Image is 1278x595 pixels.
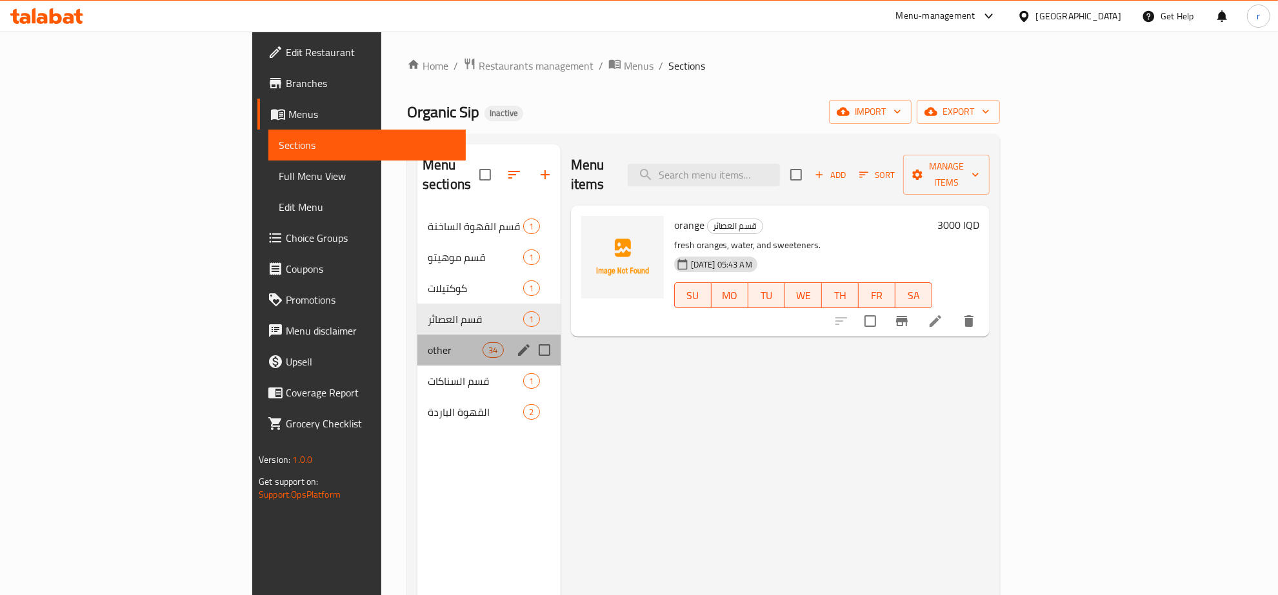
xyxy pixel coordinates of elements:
span: 1 [524,313,539,326]
a: Restaurants management [463,57,594,74]
span: WE [790,286,817,305]
span: Grocery Checklist [286,416,455,431]
span: Add item [810,165,851,185]
span: r [1257,9,1260,23]
div: قسم العصائر1 [417,304,561,335]
span: export [927,104,990,120]
a: Choice Groups [257,222,466,253]
a: Full Menu View [268,161,466,191]
button: import [829,100,912,124]
span: MO [717,286,743,305]
span: 1 [524,251,539,264]
nav: Menu sections [417,206,561,433]
span: Get support on: [259,473,318,490]
button: FR [859,282,895,308]
a: Menus [608,57,654,74]
span: other [428,342,483,358]
span: Branches [286,75,455,91]
span: 1 [524,282,539,295]
div: items [523,311,539,327]
span: 1.0.0 [292,451,312,468]
span: Sort [859,168,895,182]
div: other34edit [417,335,561,366]
li: / [599,58,603,73]
span: Menus [288,106,455,122]
span: [DATE] 05:43 AM [686,258,757,271]
button: edit [514,340,534,360]
div: قسم السناكات1 [417,366,561,396]
button: SU [674,282,712,308]
span: Menu disclaimer [286,323,455,338]
span: Sort sections [499,159,530,190]
span: TU [754,286,780,305]
div: items [523,219,539,234]
a: Promotions [257,284,466,315]
div: قسم موهيتو1 [417,242,561,273]
div: قسم العصائر [707,219,763,234]
span: Inactive [484,108,523,119]
button: TU [748,282,785,308]
a: Support.OpsPlatform [259,486,341,503]
span: 1 [524,375,539,387]
span: قسم العصائر [428,311,524,327]
a: Sections [268,130,466,161]
span: Organic Sip [407,97,479,126]
span: القهوة الباردة [428,404,524,420]
button: export [917,100,1000,124]
h2: Menu items [571,155,612,194]
span: Coupons [286,261,455,277]
span: SA [901,286,927,305]
button: Manage items [903,155,990,195]
button: SA [895,282,932,308]
span: Sections [279,137,455,153]
span: Select all sections [472,161,499,188]
a: Menus [257,99,466,130]
span: قسم السناكات [428,373,524,389]
a: Edit Restaurant [257,37,466,68]
div: items [523,404,539,420]
span: Choice Groups [286,230,455,246]
span: 34 [483,344,503,356]
span: FR [864,286,890,305]
button: TH [822,282,859,308]
button: delete [954,306,984,337]
span: Edit Restaurant [286,44,455,60]
button: WE [785,282,822,308]
a: Menu disclaimer [257,315,466,346]
img: orange [581,216,664,298]
span: Promotions [286,292,455,307]
div: قسم القهوة الساخنة1 [417,211,561,242]
span: قسم العصائر [708,219,763,233]
span: قسم موهيتو [428,249,524,265]
button: Add [810,165,851,185]
button: Add section [530,159,561,190]
a: Branches [257,68,466,99]
div: كوكتيلات1 [417,273,561,304]
span: orange [674,215,704,235]
span: Select to update [857,307,884,335]
a: Edit Menu [268,191,466,222]
span: Upsell [286,354,455,369]
button: Sort [856,165,898,185]
span: Full Menu View [279,168,455,184]
button: Branch-specific-item [886,306,917,337]
a: Edit menu item [928,313,943,329]
span: Sections [668,58,705,73]
a: Coverage Report [257,377,466,408]
span: Edit Menu [279,199,455,215]
a: Grocery Checklist [257,408,466,439]
li: / [659,58,663,73]
a: Coupons [257,253,466,284]
p: fresh oranges, water, and sweeteners. [674,237,932,253]
h6: 3000 IQD [937,216,979,234]
span: Select section [783,161,810,188]
span: import [839,104,901,120]
span: 2 [524,406,539,418]
div: [GEOGRAPHIC_DATA] [1036,9,1121,23]
span: قسم القهوة الساخنة [428,219,524,234]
